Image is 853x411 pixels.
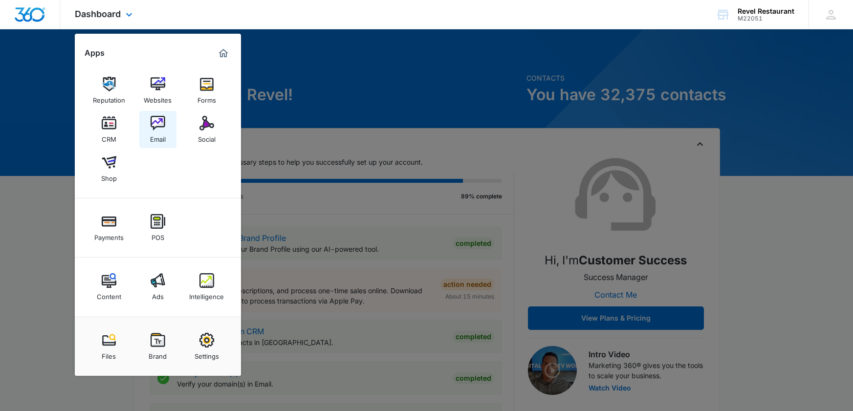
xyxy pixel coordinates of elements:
div: Social [198,130,216,143]
div: Payments [94,229,124,241]
span: Dashboard [75,9,121,19]
div: Forms [197,91,216,104]
a: Reputation [90,72,128,109]
a: Shop [90,150,128,187]
h2: Apps [85,48,105,58]
div: Ads [152,288,164,301]
a: Ads [139,268,176,305]
a: Intelligence [188,268,225,305]
div: Content [97,288,121,301]
a: Email [139,111,176,148]
a: Payments [90,209,128,246]
a: CRM [90,111,128,148]
div: account name [738,7,794,15]
div: Shop [101,170,117,182]
div: Email [150,130,166,143]
a: Social [188,111,225,148]
a: Forms [188,72,225,109]
div: Brand [149,347,167,360]
a: Files [90,328,128,365]
div: Settings [195,347,219,360]
a: Websites [139,72,176,109]
a: Content [90,268,128,305]
a: Marketing 360® Dashboard [216,45,231,61]
a: POS [139,209,176,246]
div: account id [738,15,794,22]
div: POS [152,229,164,241]
a: Settings [188,328,225,365]
div: Files [102,347,116,360]
div: CRM [102,130,116,143]
div: Websites [144,91,172,104]
a: Brand [139,328,176,365]
div: Intelligence [189,288,224,301]
div: Reputation [93,91,125,104]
